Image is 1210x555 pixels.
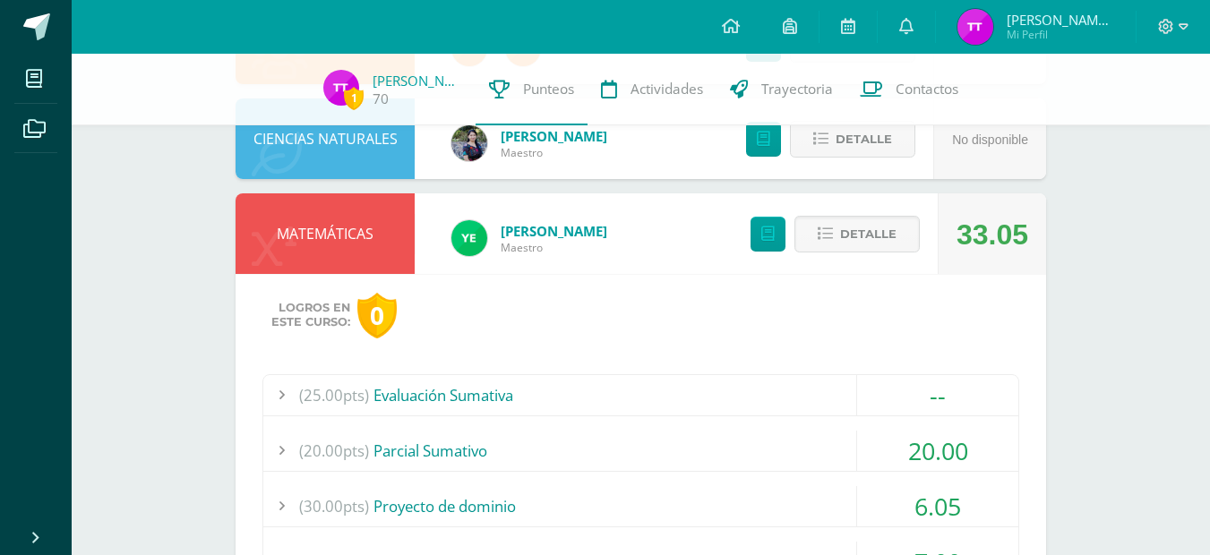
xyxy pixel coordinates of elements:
[476,54,588,125] a: Punteos
[957,9,993,45] img: 2013d08d7dde7c9acbb66dc09b9b8cbe.png
[1007,27,1114,42] span: Mi Perfil
[373,90,389,108] a: 70
[263,431,1018,471] div: Parcial Sumativo
[263,375,1018,415] div: Evaluación Sumativa
[857,431,1018,471] div: 20.00
[299,431,369,471] span: (20.00pts)
[501,127,607,145] a: [PERSON_NAME]
[451,125,487,161] img: b2b209b5ecd374f6d147d0bc2cef63fa.png
[790,121,915,158] button: Detalle
[373,72,462,90] a: [PERSON_NAME] Toc
[952,132,1028,147] span: No disponible
[357,293,397,338] div: 0
[299,375,369,415] span: (25.00pts)
[857,486,1018,526] div: 6.05
[271,301,350,329] span: Logros en este curso:
[631,80,703,98] span: Actividades
[857,375,1018,415] div: --
[523,80,574,98] span: Punteos
[501,145,607,160] span: Maestro
[299,486,369,526] span: (30.00pts)
[236,193,415,274] div: MATEMÁTICAS
[794,216,920,252] button: Detalle
[896,80,958,98] span: Contactos
[501,222,607,240] a: [PERSON_NAME]
[1007,11,1114,29] span: [PERSON_NAME] [PERSON_NAME]
[263,486,1018,526] div: Proyecto de dominio
[717,54,846,125] a: Trayectoria
[761,80,833,98] span: Trayectoria
[957,194,1028,275] div: 33.05
[501,240,607,255] span: Maestro
[836,123,892,156] span: Detalle
[588,54,717,125] a: Actividades
[323,70,359,106] img: 2013d08d7dde7c9acbb66dc09b9b8cbe.png
[236,98,415,179] div: CIENCIAS NATURALES
[840,218,897,251] span: Detalle
[846,54,972,125] a: Contactos
[344,87,364,109] span: 1
[451,220,487,256] img: dfa1fd8186729af5973cf42d94c5b6ba.png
